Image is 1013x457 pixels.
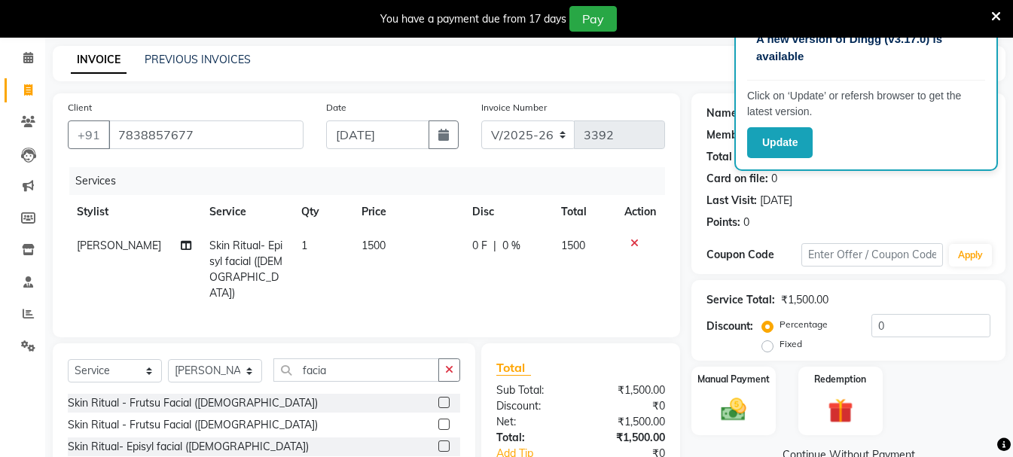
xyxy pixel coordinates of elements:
[760,193,792,209] div: [DATE]
[706,247,801,263] div: Coupon Code
[68,195,200,229] th: Stylist
[200,195,291,229] th: Service
[706,318,753,334] div: Discount:
[697,373,770,386] label: Manual Payment
[71,47,127,74] a: INVOICE
[581,382,676,398] div: ₹1,500.00
[481,101,547,114] label: Invoice Number
[68,439,309,455] div: Skin Ritual- Episyl facial ([DEMOGRAPHIC_DATA])
[706,127,772,143] div: Membership:
[814,373,866,386] label: Redemption
[273,358,439,382] input: Search or Scan
[780,337,802,351] label: Fixed
[581,430,676,446] div: ₹1,500.00
[108,120,304,149] input: Search by Name/Mobile/Email/Code
[706,149,766,165] div: Total Visits:
[209,239,282,300] span: Skin Ritual- Episyl facial ([DEMOGRAPHIC_DATA])
[581,414,676,430] div: ₹1,500.00
[463,195,552,229] th: Disc
[743,215,749,230] div: 0
[485,414,581,430] div: Net:
[706,105,740,121] div: Name:
[781,292,828,308] div: ₹1,500.00
[615,195,665,229] th: Action
[485,398,581,414] div: Discount:
[801,243,943,267] input: Enter Offer / Coupon Code
[77,239,161,252] span: [PERSON_NAME]
[747,127,813,158] button: Update
[292,195,353,229] th: Qty
[706,215,740,230] div: Points:
[569,6,617,32] button: Pay
[68,395,318,411] div: Skin Ritual - Frutsu Facial ([DEMOGRAPHIC_DATA])
[771,171,777,187] div: 0
[780,318,828,331] label: Percentage
[380,11,566,27] div: You have a payment due from 17 days
[820,395,861,426] img: _gift.svg
[949,244,992,267] button: Apply
[493,238,496,254] span: |
[145,53,251,66] a: PREVIOUS INVOICES
[68,417,318,433] div: Skin Ritual - Frutsu Facial ([DEMOGRAPHIC_DATA])
[68,101,92,114] label: Client
[472,238,487,254] span: 0 F
[68,120,110,149] button: +91
[502,238,520,254] span: 0 %
[756,31,976,65] p: A new version of Dingg (v3.17.0) is available
[706,127,990,143] div: No Active Membership
[706,193,757,209] div: Last Visit:
[706,292,775,308] div: Service Total:
[301,239,307,252] span: 1
[561,239,585,252] span: 1500
[485,382,581,398] div: Sub Total:
[552,195,615,229] th: Total
[352,195,463,229] th: Price
[581,398,676,414] div: ₹0
[69,167,676,195] div: Services
[485,430,581,446] div: Total:
[713,395,754,424] img: _cash.svg
[706,171,768,187] div: Card on file:
[496,360,531,376] span: Total
[362,239,386,252] span: 1500
[326,101,346,114] label: Date
[747,88,985,120] p: Click on ‘Update’ or refersh browser to get the latest version.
